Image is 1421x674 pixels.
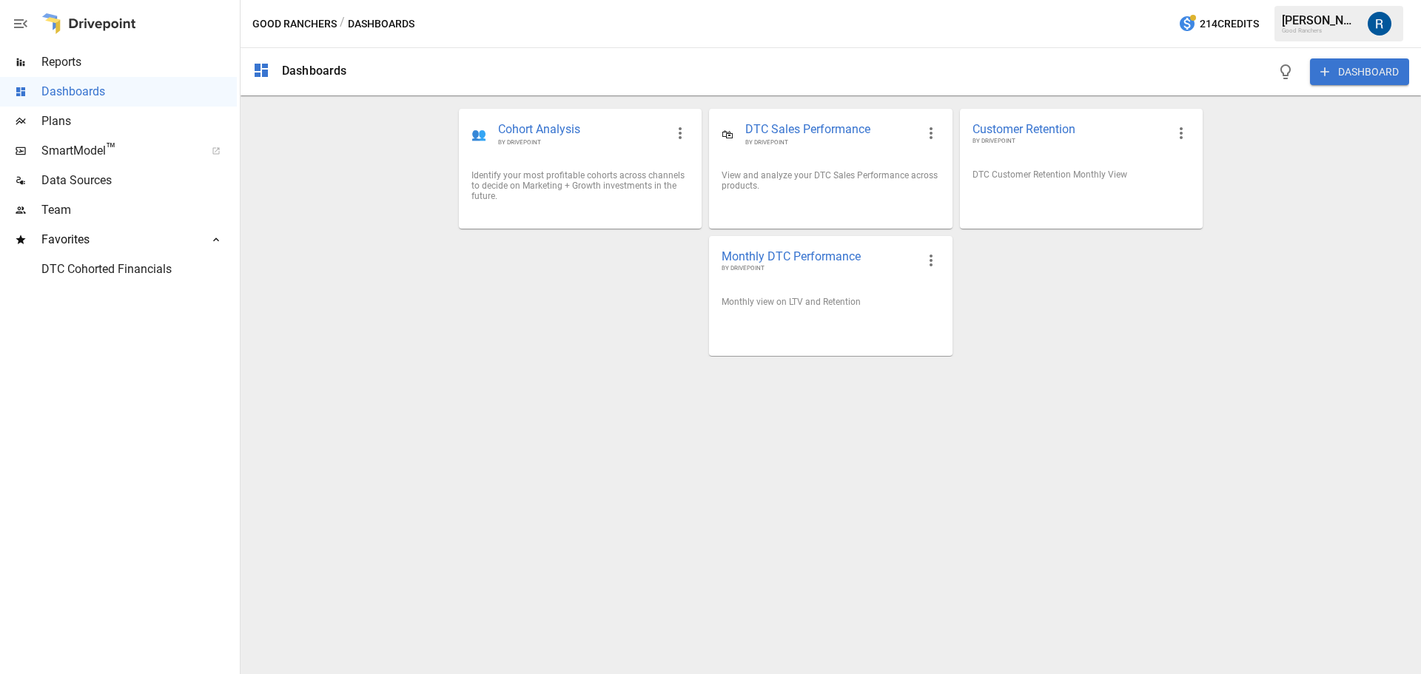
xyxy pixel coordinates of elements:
div: 👥 [471,127,486,141]
span: BY DRIVEPOINT [498,138,665,146]
span: DTC Sales Performance [745,121,916,138]
span: DTC Cohorted Financials [41,260,237,278]
div: Monthly view on LTV and Retention [722,297,939,307]
div: DTC Customer Retention Monthly View [972,169,1190,180]
div: Identify your most profitable cohorts across channels to decide on Marketing + Growth investments... [471,170,689,201]
span: Cohort Analysis [498,121,665,138]
img: Roman Romero [1368,12,1391,36]
span: Data Sources [41,172,237,189]
button: DASHBOARD [1310,58,1409,85]
span: ™ [106,140,116,158]
div: Good Ranchers [1282,27,1359,34]
span: Reports [41,53,237,71]
div: / [340,15,345,33]
div: 🛍 [722,127,733,141]
div: Dashboards [282,64,347,78]
div: [PERSON_NAME] [1282,13,1359,27]
span: BY DRIVEPOINT [722,264,916,273]
span: Customer Retention [972,121,1166,137]
span: Team [41,201,237,219]
span: Plans [41,112,237,130]
span: 214 Credits [1200,15,1259,33]
button: Good Ranchers [252,15,337,33]
span: Dashboards [41,83,237,101]
button: Roman Romero [1359,3,1400,44]
button: 214Credits [1172,10,1265,38]
span: Favorites [41,231,195,249]
div: View and analyze your DTC Sales Performance across products. [722,170,939,191]
span: Monthly DTC Performance [722,249,916,264]
span: SmartModel [41,142,195,160]
span: BY DRIVEPOINT [972,137,1166,146]
span: BY DRIVEPOINT [745,138,916,146]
